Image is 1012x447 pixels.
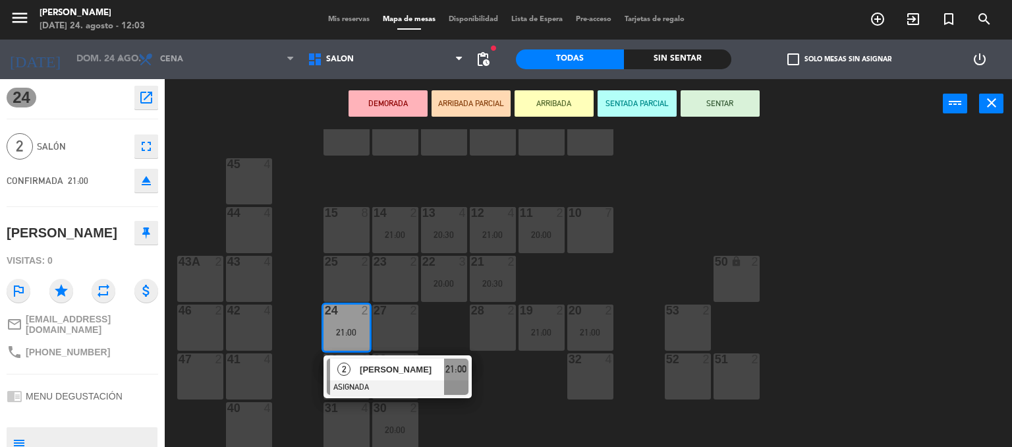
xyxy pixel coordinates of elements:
[37,139,128,154] span: Salón
[227,402,228,414] div: 40
[422,207,423,219] div: 13
[421,230,467,239] div: 20:30
[567,328,613,337] div: 21:00
[519,328,565,337] div: 21:00
[516,49,624,69] div: Todas
[442,16,505,23] span: Disponibilidad
[731,256,742,267] i: lock
[947,95,963,111] i: power_input
[49,279,73,303] i: star
[264,158,272,170] div: 4
[520,305,520,316] div: 19
[40,7,145,20] div: [PERSON_NAME]
[505,16,569,23] span: Lista de Espera
[215,353,223,365] div: 2
[410,402,418,414] div: 2
[681,90,760,117] button: SENTAR
[470,279,516,288] div: 20:30
[227,305,228,316] div: 42
[264,207,272,219] div: 4
[7,314,158,335] a: mail_outline[EMAIL_ADDRESS][DOMAIN_NAME]
[666,305,667,316] div: 53
[264,402,272,414] div: 4
[134,169,158,193] button: eject
[26,391,123,402] span: MENU DEGUSTACIÓN
[138,90,154,105] i: open_in_new
[227,256,228,268] div: 43
[624,49,732,69] div: Sin sentar
[471,256,472,268] div: 21
[459,207,467,219] div: 4
[160,55,183,64] span: Cena
[475,51,491,67] span: pending_actions
[976,11,992,27] i: search
[326,55,354,64] span: Salón
[471,305,472,316] div: 28
[432,90,511,117] button: ARRIBADA PARCIAL
[325,305,325,316] div: 24
[113,51,128,67] i: arrow_drop_down
[972,51,988,67] i: power_settings_new
[322,16,376,23] span: Mis reservas
[569,16,618,23] span: Pre-acceso
[138,173,154,189] i: eject
[215,305,223,316] div: 2
[7,316,22,332] i: mail_outline
[138,138,154,154] i: fullscreen
[787,53,891,65] label: Solo mesas sin asignar
[459,256,467,268] div: 3
[372,425,418,434] div: 20:00
[325,207,325,219] div: 15
[410,207,418,219] div: 2
[337,363,351,376] span: 2
[752,353,760,365] div: 2
[508,305,516,316] div: 2
[410,353,418,365] div: 4
[7,175,63,186] span: CONFIRMADA
[7,388,22,404] i: chrome_reader_mode
[26,347,110,357] span: [PHONE_NUMBER]
[227,207,228,219] div: 44
[703,353,711,365] div: 2
[68,175,88,186] span: 21:00
[323,328,370,337] div: 21:00
[508,207,516,219] div: 4
[520,207,520,219] div: 11
[941,11,957,27] i: turned_in_not
[421,279,467,288] div: 20:00
[134,134,158,158] button: fullscreen
[905,11,921,27] i: exit_to_app
[362,256,370,268] div: 2
[376,16,442,23] span: Mapa de mesas
[422,256,423,268] div: 22
[984,95,999,111] i: close
[362,402,370,414] div: 4
[703,305,711,316] div: 2
[787,53,799,65] span: check_box_outline_blank
[598,90,677,117] button: SENTADA PARCIAL
[410,305,418,316] div: 2
[325,402,325,414] div: 31
[445,361,466,377] span: 21:00
[715,256,716,268] div: 50
[979,94,1003,113] button: close
[7,279,30,303] i: outlined_flag
[870,11,885,27] i: add_circle_outline
[10,8,30,32] button: menu
[134,279,158,303] i: attach_money
[227,353,228,365] div: 41
[362,305,370,316] div: 2
[7,88,36,107] span: 24
[618,16,691,23] span: Tarjetas de regalo
[605,207,613,219] div: 7
[519,230,565,239] div: 20:00
[10,8,30,28] i: menu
